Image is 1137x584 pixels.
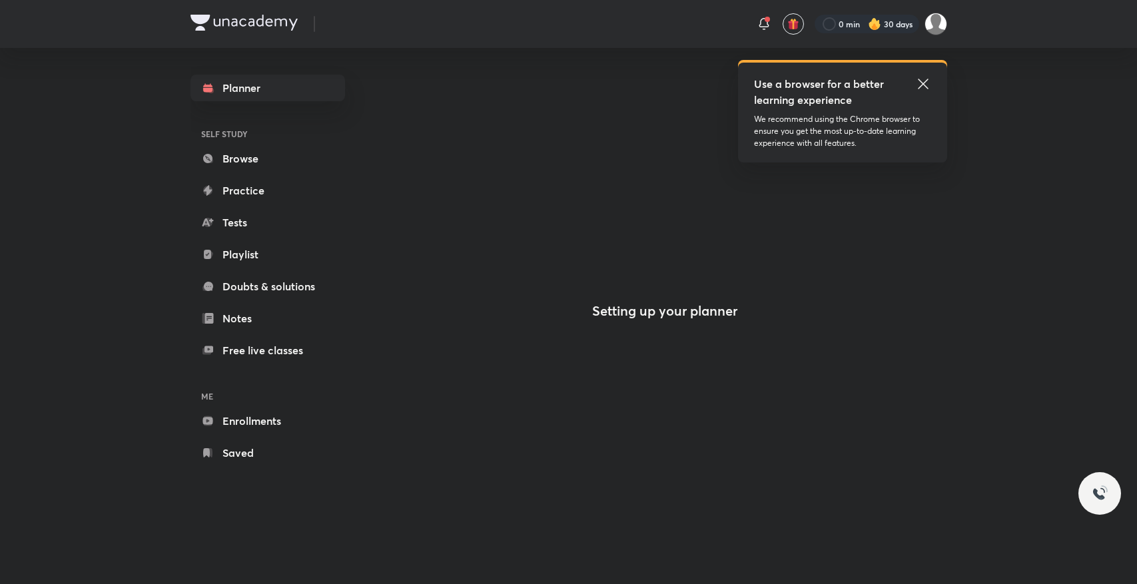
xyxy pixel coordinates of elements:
[787,18,799,30] img: avatar
[592,303,737,319] h4: Setting up your planner
[190,75,345,101] a: Planner
[190,337,345,364] a: Free live classes
[783,13,804,35] button: avatar
[190,15,298,34] a: Company Logo
[190,408,345,434] a: Enrollments
[190,123,345,145] h6: SELF STUDY
[190,241,345,268] a: Playlist
[190,145,345,172] a: Browse
[190,439,345,466] a: Saved
[190,305,345,332] a: Notes
[190,177,345,204] a: Practice
[190,273,345,300] a: Doubts & solutions
[190,15,298,31] img: Company Logo
[754,113,931,149] p: We recommend using the Chrome browser to ensure you get the most up-to-date learning experience w...
[868,17,881,31] img: streak
[925,13,947,35] img: Sakshi Nath
[754,76,887,108] h5: Use a browser for a better learning experience
[1092,485,1108,501] img: ttu
[190,209,345,236] a: Tests
[190,385,345,408] h6: ME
